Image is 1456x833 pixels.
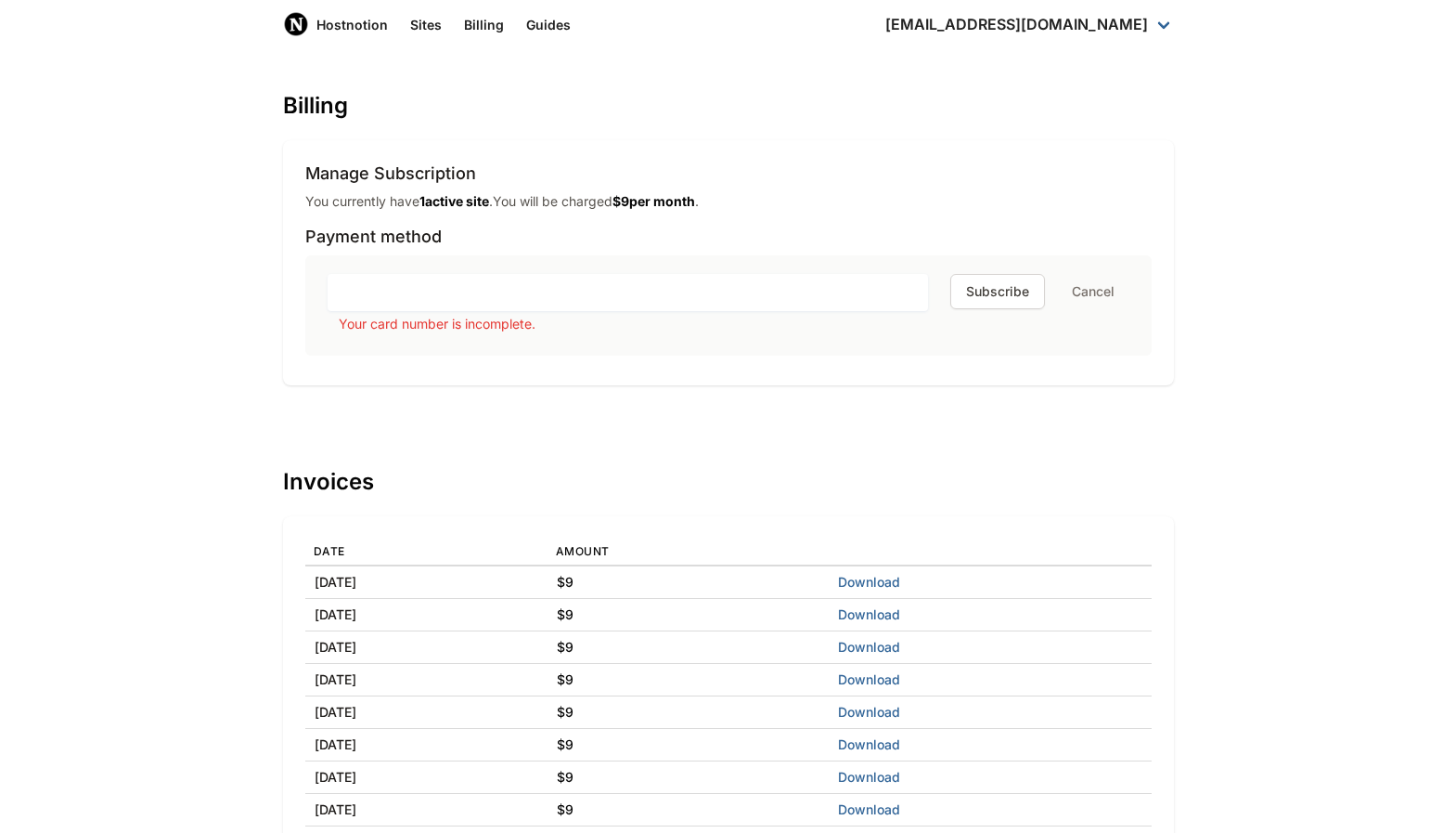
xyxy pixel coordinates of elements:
td: $ 9 [548,729,829,761]
td: [DATE] [305,566,548,599]
a: Download [838,736,900,752]
strong: $ 9 per month [612,193,695,209]
button: Cancel [1057,275,1129,308]
td: [DATE] [305,761,548,794]
h1: Invoices [283,469,1174,494]
td: $ 9 [548,794,829,826]
td: $ 9 [548,761,829,794]
th: Amount [548,539,829,566]
a: Download [838,671,900,687]
td: [DATE] [305,696,548,729]
td: [DATE] [305,729,548,761]
td: $ 9 [548,599,829,631]
img: Host Notion logo [283,11,309,37]
a: Download [838,606,900,622]
td: [DATE] [305,631,548,664]
iframe: Secure card payment input frame [340,283,916,301]
td: [DATE] [305,794,548,826]
h1: Billing [283,93,1174,118]
th: Date [305,539,548,566]
a: Download [838,574,900,590]
a: Download [838,769,900,785]
p: You currently have . You will be charged . [305,192,699,211]
h3: Payment method [305,226,1152,248]
a: Download [838,639,900,655]
td: $ 9 [548,696,829,729]
a: Download [838,704,900,720]
div: Your card number is incomplete. [328,311,1129,337]
h3: Manage Subscription [305,163,1152,185]
td: $ 9 [548,664,829,696]
button: Subscribe [950,274,1045,309]
a: Download [838,801,900,817]
td: [DATE] [305,664,548,696]
td: [DATE] [305,599,548,631]
td: $ 9 [548,566,829,599]
strong: 1 active site [419,193,489,209]
td: $ 9 [548,631,829,664]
